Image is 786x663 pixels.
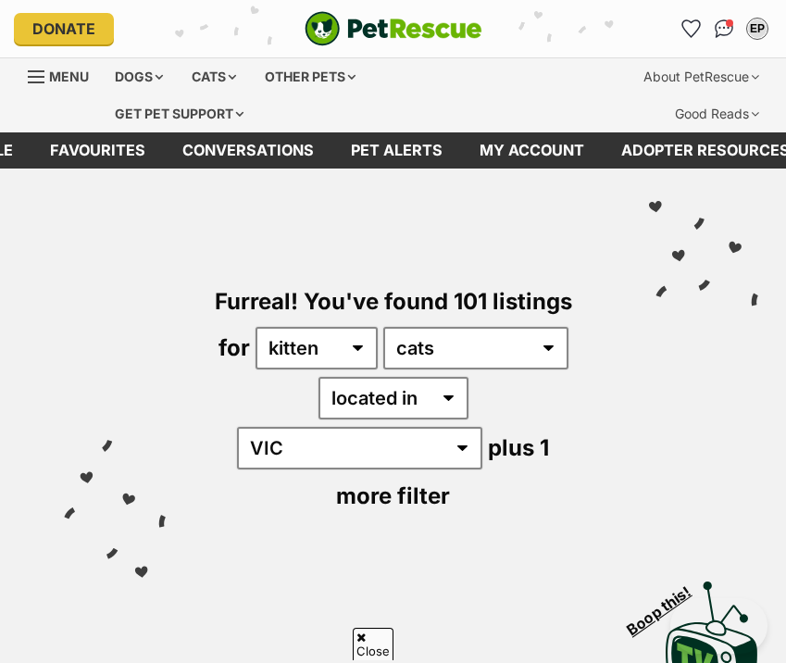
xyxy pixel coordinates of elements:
[670,598,767,654] iframe: Help Scout Beacon - Open
[305,11,482,46] img: logo-cat-932fe2b9b8326f06289b0f2fb663e598f794de774fb13d1741a6617ecf9a85b4.svg
[353,628,393,660] span: Close
[715,19,734,38] img: chat-41dd97257d64d25036548639549fe6c8038ab92f7586957e7f3b1b290dea8141.svg
[461,132,603,169] a: My account
[630,58,772,95] div: About PetRescue
[179,58,249,95] div: Cats
[748,19,767,38] div: EP
[28,58,102,92] a: Menu
[102,58,176,95] div: Dogs
[709,14,739,44] a: Conversations
[624,571,709,638] span: Boop this!
[102,95,256,132] div: Get pet support
[676,14,705,44] a: Favourites
[215,288,572,361] span: Furreal! You've found 101 listings for
[31,132,164,169] a: Favourites
[252,58,368,95] div: Other pets
[336,434,549,509] span: plus 1 more filter
[164,132,332,169] a: conversations
[305,11,482,46] a: PetRescue
[742,14,772,44] button: My account
[14,13,114,44] a: Donate
[662,95,772,132] div: Good Reads
[332,132,461,169] a: Pet alerts
[676,14,772,44] ul: Account quick links
[49,69,89,84] span: Menu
